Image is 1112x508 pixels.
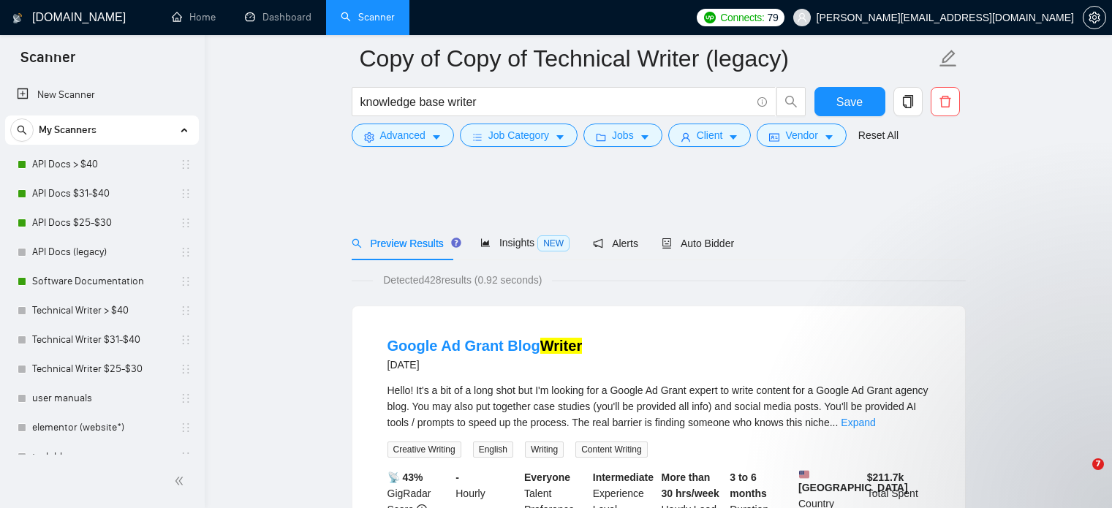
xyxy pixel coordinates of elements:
[867,471,904,483] b: $ 211.7k
[480,237,570,249] span: Insights
[525,441,564,458] span: Writing
[352,124,454,147] button: settingAdvancedcaret-down
[387,471,423,483] b: 📡 43%
[32,267,171,296] a: Software Documentation
[180,451,192,463] span: holder
[5,80,199,110] li: New Scanner
[473,441,513,458] span: English
[524,471,570,483] b: Everyone
[593,238,638,249] span: Alerts
[11,125,33,135] span: search
[32,325,171,355] a: Technical Writer $31-$40
[180,422,192,433] span: holder
[893,87,923,116] button: copy
[612,127,634,143] span: Jobs
[583,124,662,147] button: folderJobscaret-down
[180,334,192,346] span: holder
[373,272,552,288] span: Detected 428 results (0.92 seconds)
[662,238,672,249] span: robot
[472,132,483,143] span: bars
[180,276,192,287] span: holder
[180,217,192,229] span: holder
[460,124,578,147] button: barsJob Categorycaret-down
[174,474,189,488] span: double-left
[798,469,908,493] b: [GEOGRAPHIC_DATA]
[757,124,846,147] button: idcardVendorcaret-down
[10,118,34,142] button: search
[596,132,606,143] span: folder
[180,393,192,404] span: holder
[455,471,459,483] b: -
[32,384,171,413] a: user manuals
[939,49,958,68] span: edit
[360,40,936,77] input: Scanner name...
[836,93,863,111] span: Save
[387,441,461,458] span: Creative Writing
[180,246,192,258] span: holder
[341,11,395,23] a: searchScanner
[17,80,187,110] a: New Scanner
[1083,12,1105,23] span: setting
[668,124,752,147] button: userClientcaret-down
[814,87,885,116] button: Save
[1062,458,1097,493] iframe: Intercom live chat
[662,471,719,499] b: More than 30 hrs/week
[593,238,603,249] span: notification
[720,10,764,26] span: Connects:
[931,95,959,108] span: delete
[757,97,767,107] span: info-circle
[360,93,751,111] input: Search Freelance Jobs...
[776,87,806,116] button: search
[894,95,922,108] span: copy
[575,441,647,458] span: Content Writing
[364,132,374,143] span: setting
[387,356,583,374] div: [DATE]
[39,115,97,145] span: My Scanners
[9,47,87,77] span: Scanner
[662,238,734,249] span: Auto Bidder
[32,296,171,325] a: Technical Writer > $40
[728,132,738,143] span: caret-down
[32,208,171,238] a: API Docs $25-$30
[555,132,565,143] span: caret-down
[797,12,807,23] span: user
[480,238,491,248] span: area-chart
[32,442,171,471] a: tech blog
[387,338,583,354] a: Google Ad Grant BlogWriter
[380,127,425,143] span: Advanced
[1083,6,1106,29] button: setting
[352,238,457,249] span: Preview Results
[730,471,767,499] b: 3 to 6 months
[387,382,930,431] div: Hello! It's a bit of a long shot but I'm looking for a Google Ad Grant expert to write content fo...
[799,469,809,479] img: 🇺🇸
[540,338,582,354] mark: Writer
[1083,12,1106,23] a: setting
[32,238,171,267] a: API Docs (legacy)
[1092,458,1104,470] span: 7
[593,471,654,483] b: Intermediate
[704,12,716,23] img: upwork-logo.png
[777,95,805,108] span: search
[450,236,463,249] div: Tooltip anchor
[431,132,442,143] span: caret-down
[537,235,570,251] span: NEW
[488,127,549,143] span: Job Category
[180,188,192,200] span: holder
[785,127,817,143] span: Vendor
[180,159,192,170] span: holder
[245,11,311,23] a: dashboardDashboard
[697,127,723,143] span: Client
[32,413,171,442] a: elementor (website*)
[640,132,650,143] span: caret-down
[858,127,899,143] a: Reset All
[769,132,779,143] span: idcard
[824,132,834,143] span: caret-down
[931,87,960,116] button: delete
[32,355,171,384] a: Technical Writer $25-$30
[352,238,362,249] span: search
[180,305,192,316] span: holder
[32,179,171,208] a: API Docs $31-$40
[681,132,691,143] span: user
[32,150,171,179] a: API Docs > $40
[172,11,216,23] a: homeHome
